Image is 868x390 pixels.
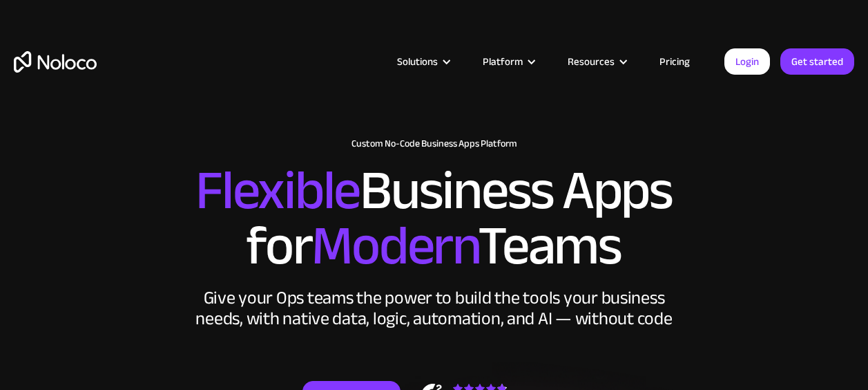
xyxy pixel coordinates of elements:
div: Platform [465,53,550,71]
div: Solutions [380,53,465,71]
a: home [14,51,97,73]
div: Platform [483,53,523,71]
div: Solutions [397,53,438,71]
span: Modern [311,194,478,297]
h2: Business Apps for Teams [14,163,854,274]
a: Login [724,48,770,75]
div: Give your Ops teams the power to build the tools your business needs, with native data, logic, au... [193,288,676,329]
span: Flexible [195,139,360,242]
a: Get started [780,48,854,75]
div: Resources [550,53,642,71]
h1: Custom No-Code Business Apps Platform [14,138,854,149]
a: Pricing [642,53,707,71]
div: Resources [568,53,615,71]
